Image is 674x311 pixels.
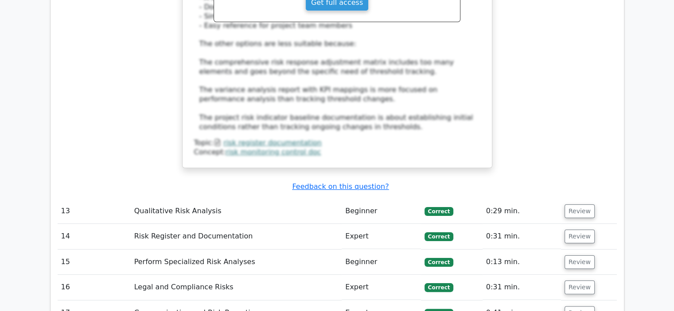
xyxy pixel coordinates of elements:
button: Review [565,230,595,243]
button: Review [565,255,595,269]
td: 16 [58,275,131,300]
td: Expert [342,224,421,249]
div: Topic: [194,138,480,148]
button: Review [565,280,595,294]
td: Perform Specialized Risk Analyses [131,250,342,275]
span: Correct [425,232,453,241]
a: Feedback on this question? [292,182,389,191]
td: 13 [58,199,131,224]
a: risk monitoring control doc [226,148,321,156]
td: 0:31 min. [483,275,561,300]
td: Qualitative Risk Analysis [131,199,342,224]
td: 15 [58,250,131,275]
td: 14 [58,224,131,249]
td: Beginner [342,250,421,275]
td: Risk Register and Documentation [131,224,342,249]
span: Correct [425,258,453,267]
td: 0:31 min. [483,224,561,249]
td: 0:13 min. [483,250,561,275]
td: 0:29 min. [483,199,561,224]
div: Concept: [194,148,480,157]
td: Beginner [342,199,421,224]
a: risk register documentation [223,138,322,147]
td: Legal and Compliance Risks [131,275,342,300]
span: Correct [425,283,453,292]
span: Correct [425,207,453,216]
button: Review [565,204,595,218]
td: Expert [342,275,421,300]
